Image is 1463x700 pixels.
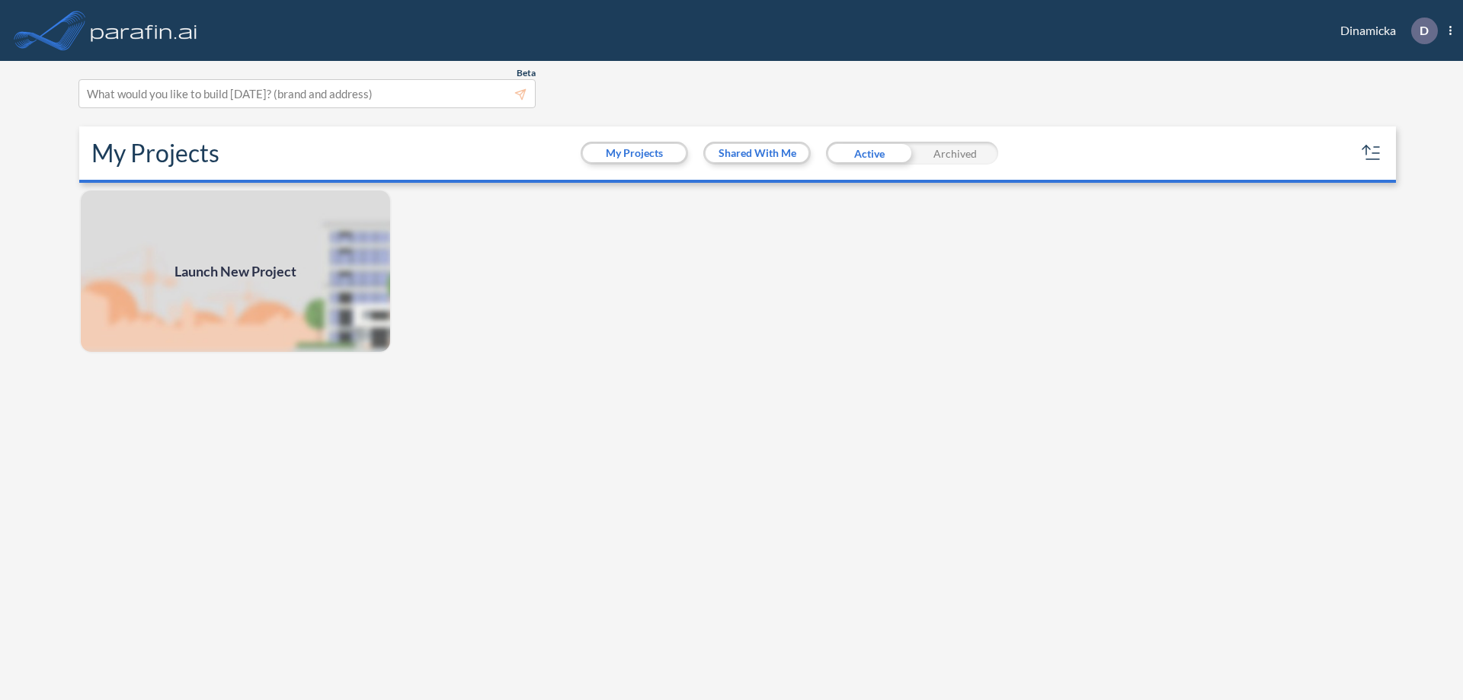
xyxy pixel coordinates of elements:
[517,67,536,79] span: Beta
[174,261,296,282] span: Launch New Project
[583,144,686,162] button: My Projects
[91,139,219,168] h2: My Projects
[88,15,200,46] img: logo
[1317,18,1452,44] div: Dinamicka
[79,189,392,353] img: add
[1359,141,1384,165] button: sort
[912,142,998,165] div: Archived
[826,142,912,165] div: Active
[79,189,392,353] a: Launch New Project
[1420,24,1429,37] p: D
[706,144,808,162] button: Shared With Me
